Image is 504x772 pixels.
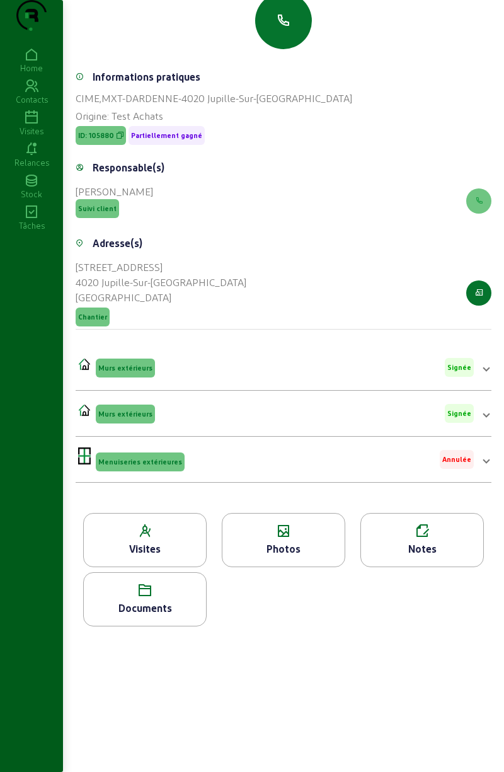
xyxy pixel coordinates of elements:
[78,447,91,464] img: MXT
[84,601,206,616] div: Documents
[131,131,202,140] span: Partiellement gagné
[98,458,182,466] span: Menuiseries extérieures
[76,290,246,305] div: [GEOGRAPHIC_DATA]
[76,396,491,431] mat-expansion-panel-header: CIMEMurs extérieursSignée
[78,403,91,416] img: CIME
[222,541,345,556] div: Photos
[93,69,200,84] div: Informations pratiques
[78,204,117,213] span: Suivi client
[361,541,483,556] div: Notes
[93,236,142,251] div: Adresse(s)
[76,442,491,477] mat-expansion-panel-header: MXTMenuiseries extérieuresAnnulée
[78,131,114,140] span: ID: 105880
[442,455,471,464] span: Annulée
[78,313,107,321] span: Chantier
[76,350,491,385] mat-expansion-panel-header: CIMEMurs extérieursSignée
[76,260,246,275] div: [STREET_ADDRESS]
[76,184,153,199] div: [PERSON_NAME]
[76,91,491,106] div: CIME,MXT-DARDENNE-4020 Jupille-Sur-[GEOGRAPHIC_DATA]
[447,409,471,418] span: Signée
[98,364,152,372] span: Murs extérieurs
[76,275,246,290] div: 4020 Jupille-Sur-[GEOGRAPHIC_DATA]
[98,410,152,418] span: Murs extérieurs
[93,160,164,175] div: Responsable(s)
[447,363,471,372] span: Signée
[84,541,206,556] div: Visites
[78,357,91,370] img: CIME
[76,108,491,124] div: Origine: Test Achats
